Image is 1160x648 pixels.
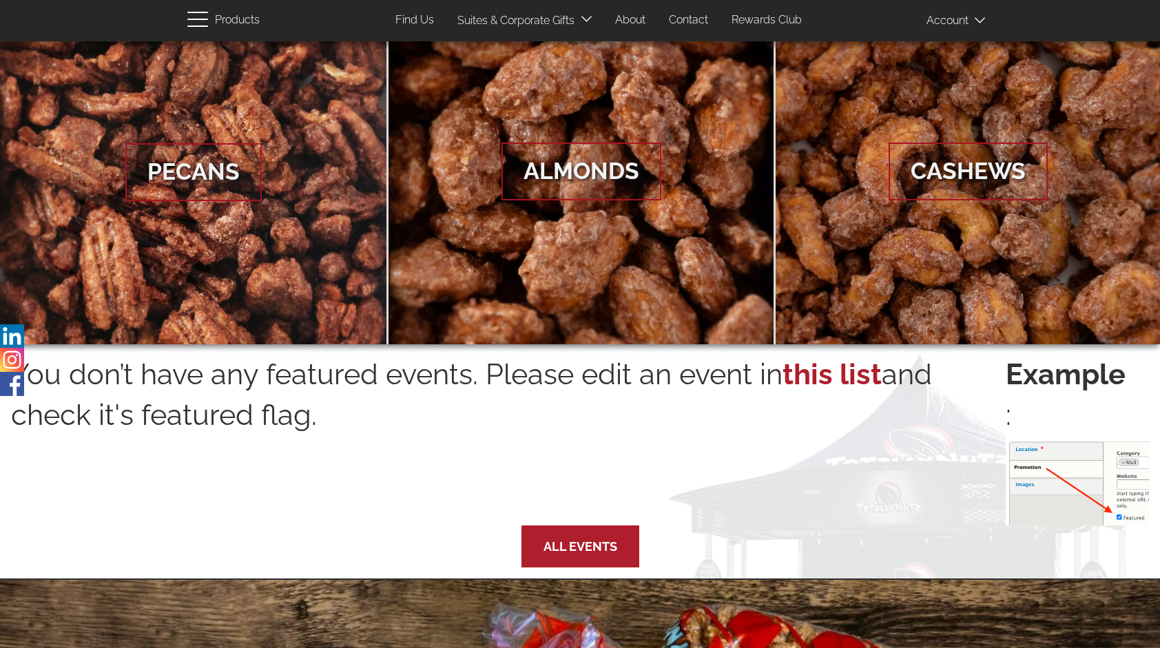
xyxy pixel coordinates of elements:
a: Contact [659,7,718,34]
img: featured-event.png [1006,436,1149,525]
span: Pecans [125,143,262,201]
span: Cashews [889,143,1048,200]
span: Almonds [501,143,661,200]
span: Products [215,10,260,30]
p: : [1006,354,1149,525]
strong: Example [1006,354,1149,395]
a: About [605,7,656,34]
p: You don’t have any featured events. Please edit an event in and check it's featured flag. [11,354,1006,519]
a: Rewards Club [721,7,812,34]
a: this list [783,357,882,391]
a: Suites & Corporate Gifts [447,8,579,34]
a: All Events [543,539,617,554]
a: Almonds [389,15,774,344]
a: Find Us [385,7,444,34]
